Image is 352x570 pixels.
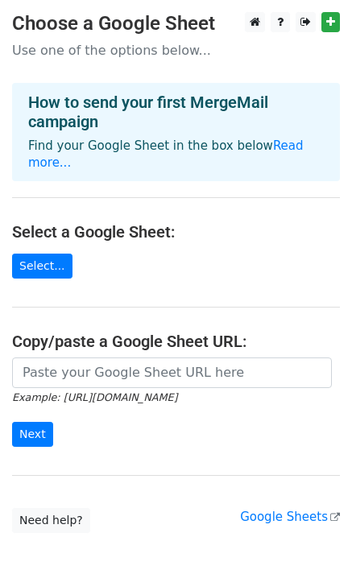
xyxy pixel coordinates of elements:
[28,93,324,131] h4: How to send your first MergeMail campaign
[12,508,90,533] a: Need help?
[12,422,53,447] input: Next
[12,357,332,388] input: Paste your Google Sheet URL here
[12,254,72,279] a: Select...
[240,510,340,524] a: Google Sheets
[12,391,177,403] small: Example: [URL][DOMAIN_NAME]
[12,42,340,59] p: Use one of the options below...
[12,222,340,242] h4: Select a Google Sheet:
[28,138,304,170] a: Read more...
[12,332,340,351] h4: Copy/paste a Google Sheet URL:
[12,12,340,35] h3: Choose a Google Sheet
[28,138,324,171] p: Find your Google Sheet in the box below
